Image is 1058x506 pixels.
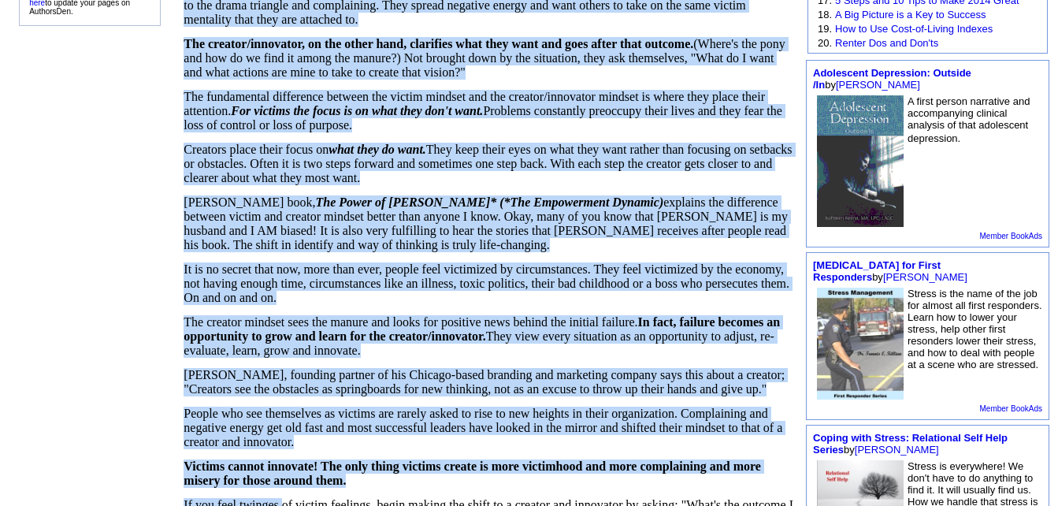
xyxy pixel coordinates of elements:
[184,407,782,448] span: People who see themselves as victims are rarely asked to rise to new heights in their organizatio...
[855,444,939,456] a: [PERSON_NAME]
[184,195,788,251] span: [PERSON_NAME] book, explains the difference between victim and creator mindset better than anyone...
[813,67,971,91] font: by
[184,143,792,184] span: Creators place their focus on They keep their eyes on what they want rather than focusing on setb...
[231,104,310,117] i: For victims the
[813,259,941,283] a: [MEDICAL_DATA] for First Responders
[980,404,1042,413] a: Member BookAds
[817,288,904,400] img: 51546.jpg
[184,262,789,304] span: It is no secret that now, more than ever, people feel victimized by circumstances. They feel vict...
[184,315,780,357] span: The creator mindset sees the manure and looks for positive news behind the initial failure. They ...
[313,104,484,117] i: focus is on what they don't want.
[813,259,967,283] font: by
[315,195,663,209] i: The Power of [PERSON_NAME]* (*The Empowerment Dynamic)
[836,79,920,91] a: [PERSON_NAME]
[329,143,426,156] i: what they do want.
[908,288,1042,370] font: Stress is the name of the job for almost all first responders. Learn how to lower your stress, he...
[813,67,971,91] a: Adolescent Depression: Outside /In
[835,9,986,20] a: A Big Picture is a Key to Success
[818,9,832,20] font: 18.
[184,368,785,396] span: [PERSON_NAME], founding partner of his Chicago-based branding and marketing company says this abo...
[818,37,832,49] font: 20.
[350,329,486,343] b: for the creator/innovator.
[980,232,1042,240] a: Member BookAds
[184,459,761,487] span: Victims cannot innovate! The only thing victims create is more victimhood and more complaining an...
[818,23,832,35] font: 19.
[184,37,693,50] span: The creator/innovator, on the other hand, clarifies what they want and goes after that outcome.
[835,23,993,35] a: How to Use Cost-of-Living Indexes
[883,271,967,283] a: [PERSON_NAME]
[184,90,781,132] span: The fundamental difference between the victim mindset and the creator/innovator mindset is where ...
[813,432,1008,456] a: Coping with Stress: Relational Self Help Series
[835,37,938,49] a: Renter Dos and Don'ts
[813,432,1008,456] font: by
[817,95,904,227] img: 13056.gif
[184,37,785,79] span: (Where's the pony and how do we find it among the manure?) Not brought down by the situation, the...
[908,95,1030,144] font: A first person narrative and accompanying clinical analysis of that adolescent depression.
[184,315,780,343] b: In fact, failure becomes an opportunity to grow and learn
